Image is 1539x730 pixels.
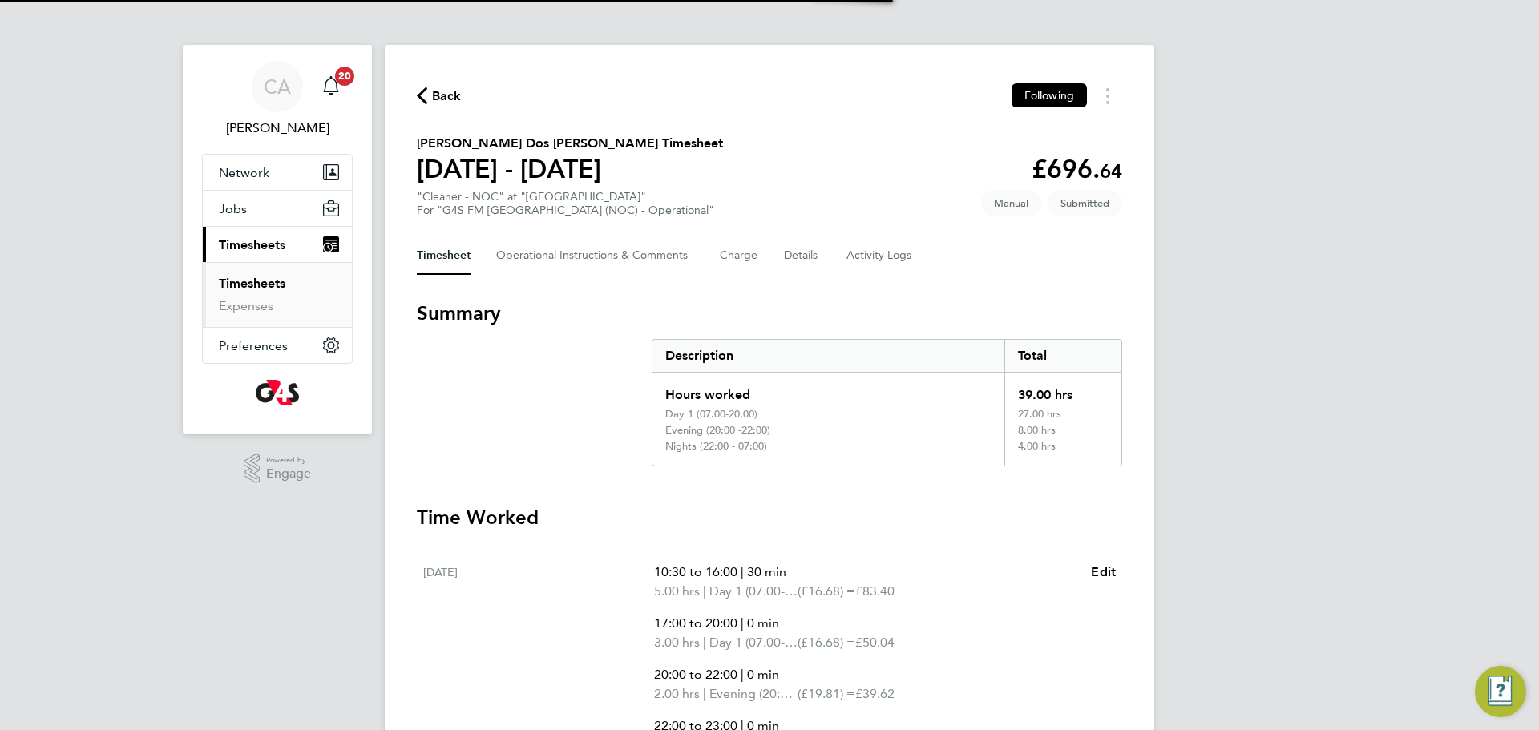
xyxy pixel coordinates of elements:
[219,298,273,313] a: Expenses
[654,667,737,682] span: 20:00 to 22:00
[981,190,1041,216] span: This timesheet was manually created.
[1093,83,1122,108] button: Timesheets Menu
[1004,424,1121,440] div: 8.00 hrs
[703,635,706,650] span: |
[654,635,700,650] span: 3.00 hrs
[741,667,744,682] span: |
[202,380,353,405] a: Go to home page
[747,564,786,579] span: 30 min
[1004,373,1121,408] div: 39.00 hrs
[1091,563,1116,582] a: Edit
[652,340,1004,372] div: Description
[1004,340,1121,372] div: Total
[855,686,895,701] span: £39.62
[654,583,700,599] span: 5.00 hrs
[266,454,311,467] span: Powered by
[219,165,269,180] span: Network
[244,454,312,484] a: Powered byEngage
[496,236,694,275] button: Operational Instructions & Comments
[709,582,798,601] span: Day 1 (07.00-20.00)
[1100,159,1122,183] span: 64
[219,237,285,252] span: Timesheets
[798,583,855,599] span: (£16.68) =
[654,686,700,701] span: 2.00 hrs
[855,635,895,650] span: £50.04
[1004,408,1121,424] div: 27.00 hrs
[183,45,372,434] nav: Main navigation
[256,380,299,405] img: g4s-logo-retina.png
[203,262,352,327] div: Timesheets
[266,467,311,481] span: Engage
[665,424,770,437] div: Evening (20:00 -22:00)
[665,408,757,421] div: Day 1 (07.00-20.00)
[1012,83,1087,107] button: Following
[203,191,352,226] button: Jobs
[1091,564,1116,579] span: Edit
[703,686,706,701] span: |
[741,564,744,579] span: |
[219,201,247,216] span: Jobs
[417,190,714,217] div: "Cleaner - NOC" at "[GEOGRAPHIC_DATA]"
[264,76,291,97] span: CA
[417,236,471,275] button: Timesheet
[654,615,737,631] span: 17:00 to 20:00
[432,87,462,106] span: Back
[654,564,737,579] span: 10:30 to 16:00
[747,667,779,682] span: 0 min
[1032,154,1122,184] app-decimal: £696.
[417,300,1122,326] h3: Summary
[417,86,462,106] button: Back
[203,155,352,190] button: Network
[703,583,706,599] span: |
[335,67,354,86] span: 20
[417,204,714,217] div: For "G4S FM [GEOGRAPHIC_DATA] (NOC) - Operational"
[709,684,798,704] span: Evening (20:00 -22:00)
[1004,440,1121,466] div: 4.00 hrs
[798,686,855,701] span: (£19.81) =
[203,328,352,363] button: Preferences
[202,61,353,138] a: CA[PERSON_NAME]
[417,134,723,153] h2: [PERSON_NAME] Dos [PERSON_NAME] Timesheet
[219,338,288,353] span: Preferences
[798,635,855,650] span: (£16.68) =
[417,505,1122,530] h3: Time Worked
[709,633,798,652] span: Day 1 (07.00-20.00)
[747,615,779,631] span: 0 min
[1475,666,1526,717] button: Engage Resource Center
[652,373,1004,408] div: Hours worked
[1024,88,1074,103] span: Following
[315,61,347,112] a: 20
[784,236,821,275] button: Details
[203,227,352,262] button: Timesheets
[652,339,1122,466] div: Summary
[1048,190,1122,216] span: This timesheet is Submitted.
[202,119,353,138] span: Chyrie Anderson
[846,236,914,275] button: Activity Logs
[741,615,744,631] span: |
[665,440,767,453] div: Nights (22:00 - 07:00)
[219,276,285,291] a: Timesheets
[720,236,758,275] button: Charge
[417,153,723,185] h1: [DATE] - [DATE]
[855,583,895,599] span: £83.40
